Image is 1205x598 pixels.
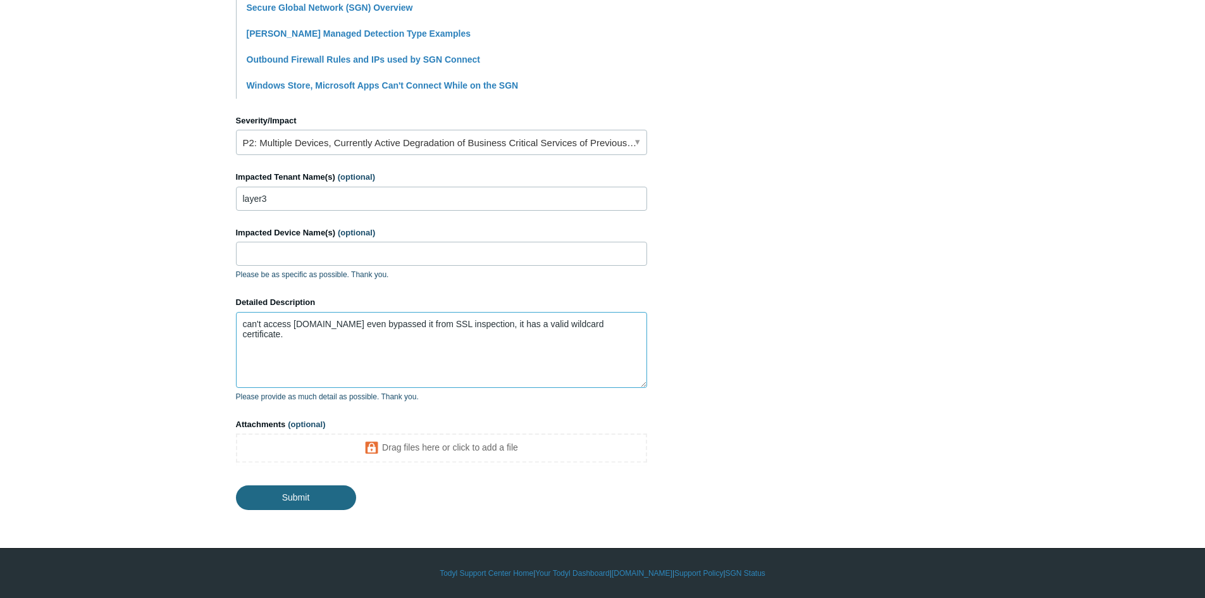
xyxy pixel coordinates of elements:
a: Secure Global Network (SGN) Overview [247,3,413,13]
span: (optional) [338,228,375,237]
a: Your Todyl Dashboard [535,568,609,579]
p: Please provide as much detail as possible. Thank you. [236,391,647,402]
span: (optional) [338,172,375,182]
a: [PERSON_NAME] Managed Detection Type Examples [247,28,471,39]
label: Impacted Tenant Name(s) [236,171,647,184]
a: Windows Store, Microsoft Apps Can't Connect While on the SGN [247,80,519,90]
a: [DOMAIN_NAME] [612,568,672,579]
span: (optional) [288,420,325,429]
p: Please be as specific as possible. Thank you. [236,269,647,280]
div: | | | | [236,568,970,579]
a: Todyl Support Center Home [440,568,533,579]
a: Support Policy [674,568,723,579]
label: Attachments [236,418,647,431]
label: Severity/Impact [236,115,647,127]
a: P2: Multiple Devices, Currently Active Degradation of Business Critical Services of Previously Wo... [236,130,647,155]
label: Detailed Description [236,296,647,309]
input: Submit [236,485,356,509]
a: Outbound Firewall Rules and IPs used by SGN Connect [247,54,481,65]
a: SGN Status [726,568,765,579]
label: Impacted Device Name(s) [236,227,647,239]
